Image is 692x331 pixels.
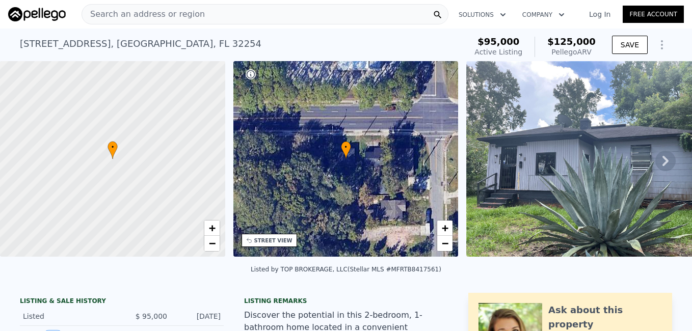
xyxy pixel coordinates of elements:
[450,6,514,24] button: Solutions
[251,266,441,273] div: Listed by TOP BROKERAGE, LLC (Stellar MLS #MFRTB8417561)
[442,222,448,234] span: +
[577,9,623,19] a: Log In
[108,143,118,152] span: •
[474,48,522,56] span: Active Listing
[623,6,684,23] a: Free Account
[23,311,114,321] div: Listed
[136,312,167,320] span: $ 95,000
[20,37,261,51] div: [STREET_ADDRESS] , [GEOGRAPHIC_DATA] , FL 32254
[108,141,118,159] div: •
[341,143,351,152] span: •
[437,236,453,251] a: Zoom out
[208,237,215,250] span: −
[20,297,224,307] div: LISTING & SALE HISTORY
[82,8,205,20] span: Search an address or region
[204,220,220,236] a: Zoom in
[208,222,215,234] span: +
[175,311,221,321] div: [DATE]
[254,237,292,244] div: STREET VIEW
[477,36,519,47] span: $95,000
[8,7,66,21] img: Pellego
[204,236,220,251] a: Zoom out
[244,297,448,305] div: Listing remarks
[341,141,351,159] div: •
[547,36,596,47] span: $125,000
[442,237,448,250] span: −
[514,6,573,24] button: Company
[547,47,596,57] div: Pellego ARV
[652,35,672,55] button: Show Options
[437,220,453,236] a: Zoom in
[612,36,648,54] button: SAVE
